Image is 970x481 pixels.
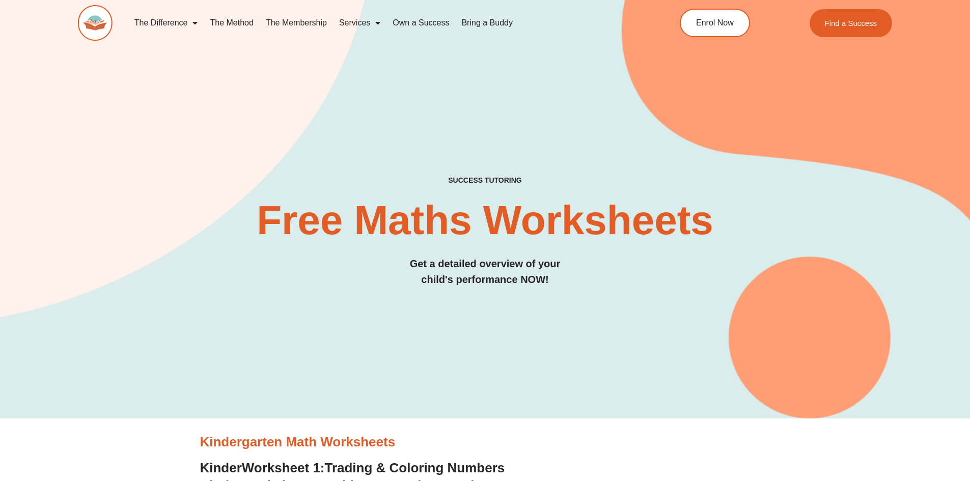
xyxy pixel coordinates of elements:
[78,256,893,288] h3: Get a detailed overview of your child's performance NOW!
[128,11,204,35] a: The Difference
[200,434,770,451] h3: Kindergarten Math Worksheets
[825,19,877,27] span: Find a Success
[696,19,734,27] span: Enrol Now
[455,11,519,35] a: Bring a Buddy
[810,9,893,37] a: Find a Success
[333,11,386,35] a: Services
[78,200,893,241] h2: Free Maths Worksheets​
[128,11,633,35] nav: Menu
[325,460,505,475] span: Trading & Coloring Numbers
[242,460,325,475] span: Worksheet 1:
[680,9,750,37] a: Enrol Now
[78,176,893,185] h4: SUCCESS TUTORING​
[386,11,455,35] a: Own a Success
[200,460,505,475] a: KinderWorksheet 1:Trading & Coloring Numbers
[260,11,333,35] a: The Membership
[200,460,242,475] span: Kinder
[204,11,259,35] a: The Method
